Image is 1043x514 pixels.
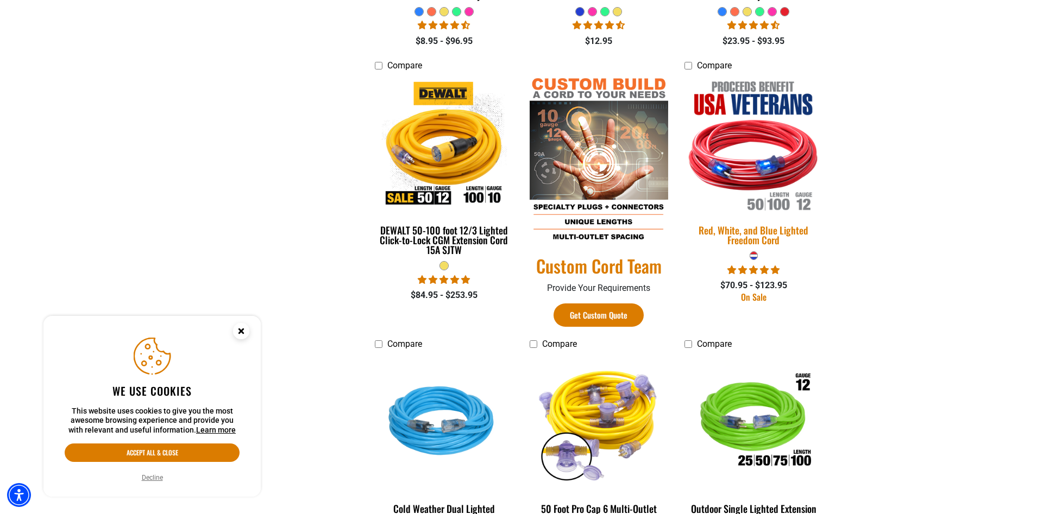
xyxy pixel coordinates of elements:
[139,472,166,483] button: Decline
[542,339,577,349] span: Compare
[43,316,261,497] aside: Cookie Consent
[376,81,513,206] img: DEWALT 50-100 foot 12/3 Lighted Click-to-Lock CGM Extension Cord 15A SJTW
[375,225,513,255] div: DEWALT 50-100 foot 12/3 Lighted Click-to-Lock CGM Extension Cord 15A SJTW
[677,75,830,214] img: Red, White, and Blue Lighted Freedom Cord
[684,77,823,251] a: Red, White, and Blue Lighted Freedom Cord Red, White, and Blue Lighted Freedom Cord
[375,77,513,261] a: DEWALT 50-100 foot 12/3 Lighted Click-to-Lock CGM Extension Cord 15A SJTW DEWALT 50-100 foot 12/3...
[530,77,668,244] img: Custom Cord Team
[418,20,470,30] span: 4.33 stars
[684,293,823,301] div: On Sale
[65,407,240,435] p: This website uses cookies to give you the most awesome browsing experience and provide you with r...
[697,339,732,349] span: Compare
[7,483,31,507] div: Accessibility Menu
[530,282,668,295] p: Provide Your Requirements
[418,275,470,285] span: 4.84 stars
[684,225,823,245] div: Red, White, and Blue Lighted Freedom Cord
[684,35,823,48] div: $23.95 - $93.95
[196,426,236,434] a: This website uses cookies to give you the most awesome browsing experience and provide you with r...
[697,60,732,71] span: Compare
[573,20,625,30] span: 4.36 stars
[554,303,644,327] a: Get Custom Quote
[376,360,513,485] img: Light Blue
[684,279,823,292] div: $70.95 - $123.95
[727,20,780,30] span: 4.40 stars
[375,289,513,302] div: $84.95 - $253.95
[727,265,780,275] span: 5.00 stars
[530,360,667,485] img: yellow
[530,35,668,48] div: $12.95
[685,360,822,485] img: Outdoor Single Lighted Extension Cord
[530,255,668,277] a: Custom Cord Team
[387,339,422,349] span: Compare
[65,443,240,462] button: Accept all & close
[222,316,261,350] button: Close this option
[375,35,513,48] div: $8.95 - $96.95
[65,384,240,398] h2: We use cookies
[387,60,422,71] span: Compare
